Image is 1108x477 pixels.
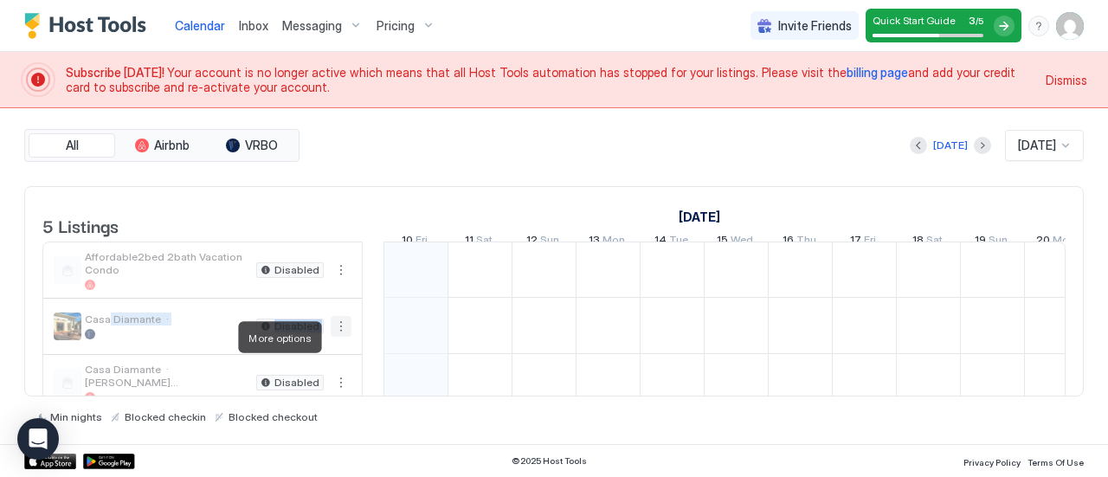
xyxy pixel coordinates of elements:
[526,233,538,251] span: 12
[402,233,413,251] span: 10
[17,418,59,460] div: Open Intercom Messenger
[602,233,625,251] span: Mon
[963,457,1021,467] span: Privacy Policy
[415,233,428,251] span: Fri
[24,129,300,162] div: tab-group
[975,233,986,251] span: 19
[85,313,249,326] span: Casa Diamante ·
[963,452,1021,470] a: Privacy Policy
[50,410,102,423] span: Min nights
[970,229,1012,255] a: October 19, 2025
[1027,452,1084,470] a: Terms Of Use
[175,18,225,33] span: Calendar
[476,233,493,251] span: Sat
[846,229,880,255] a: October 17, 2025
[461,229,497,255] a: October 11, 2025
[669,233,688,251] span: Tue
[847,65,908,80] a: billing page
[783,233,794,251] span: 16
[1018,138,1056,153] span: [DATE]
[864,233,876,251] span: Fri
[209,133,295,158] button: VRBO
[239,18,268,33] span: Inbox
[778,229,821,255] a: October 16, 2025
[1053,233,1075,251] span: Mon
[154,138,190,153] span: Airbnb
[912,233,924,251] span: 18
[66,65,1035,95] span: Your account is no longer active which means that all Host Tools automation has stopped for your ...
[24,13,154,39] a: Host Tools Logo
[778,18,852,34] span: Invite Friends
[1027,457,1084,467] span: Terms Of Use
[796,233,816,251] span: Thu
[465,233,473,251] span: 11
[717,233,728,251] span: 15
[29,133,115,158] button: All
[83,454,135,469] a: Google Play Store
[976,16,983,27] span: / 5
[674,204,725,229] a: October 1, 2025
[540,233,559,251] span: Sun
[245,138,278,153] span: VRBO
[650,229,692,255] a: October 14, 2025
[589,233,600,251] span: 13
[331,372,351,393] button: More options
[731,233,753,251] span: Wed
[66,65,167,80] span: Subscribe [DATE]!
[282,18,342,34] span: Messaging
[1056,12,1084,40] div: User profile
[584,229,629,255] a: October 13, 2025
[24,454,76,469] a: App Store
[175,16,225,35] a: Calendar
[85,250,249,276] span: Affordable2bed 2bath Vacation Condo
[331,260,351,280] button: More options
[512,455,587,467] span: © 2025 Host Tools
[974,137,991,154] button: Next month
[66,138,79,153] span: All
[989,233,1008,251] span: Sun
[239,16,268,35] a: Inbox
[933,138,968,153] div: [DATE]
[229,410,318,423] span: Blocked checkout
[331,316,351,337] div: menu
[397,229,432,255] a: October 10, 2025
[85,363,249,389] span: Casa Diamante · [PERSON_NAME][GEOGRAPHIC_DATA]~Stunning Beach House ~ Pool Access
[850,233,861,251] span: 17
[931,135,970,156] button: [DATE]
[926,233,943,251] span: Sat
[522,229,564,255] a: October 12, 2025
[248,332,311,345] span: More options
[1036,233,1050,251] span: 20
[910,137,927,154] button: Previous month
[331,260,351,280] div: menu
[908,229,947,255] a: October 18, 2025
[125,410,206,423] span: Blocked checkin
[54,313,81,340] div: listing image
[331,372,351,393] div: menu
[331,316,351,337] button: More options
[654,233,667,251] span: 14
[712,229,757,255] a: October 15, 2025
[119,133,205,158] button: Airbnb
[873,14,956,27] span: Quick Start Guide
[969,14,976,27] span: 3
[42,212,119,238] span: 5 Listings
[377,18,415,34] span: Pricing
[1046,71,1087,89] div: Dismiss
[1028,16,1049,36] div: menu
[1032,229,1079,255] a: October 20, 2025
